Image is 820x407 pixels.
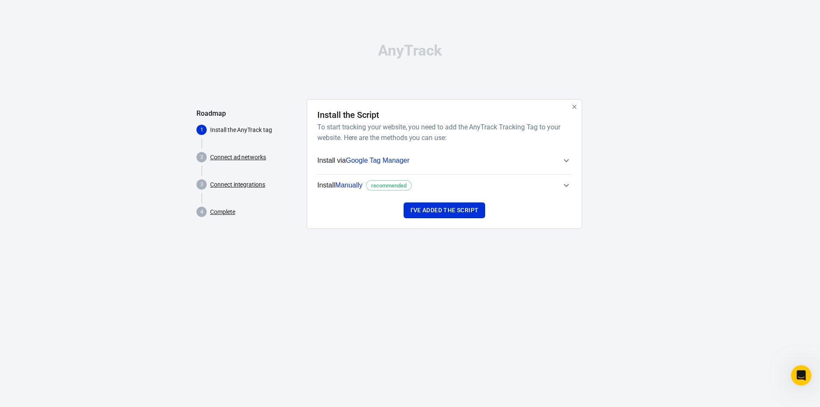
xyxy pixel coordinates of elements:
text: 4 [200,209,203,215]
a: Connect integrations [210,180,265,189]
p: Install the AnyTrack tag [210,126,300,135]
span: Manually [335,182,363,189]
div: AnyTrack [196,43,624,58]
button: I've added the script [404,202,485,218]
text: 2 [200,154,203,160]
h5: Roadmap [196,109,300,118]
span: Google Tag Manager [346,157,410,164]
text: 3 [200,182,203,187]
span: Install via [317,155,410,166]
iframe: Intercom live chat [791,365,811,386]
button: Install viaGoogle Tag Manager [317,150,571,171]
button: InstallManuallyrecommended [317,175,571,196]
span: recommended [368,182,410,190]
a: Complete [210,208,235,217]
text: 1 [200,127,203,133]
h6: To start tracking your website, you need to add the AnyTrack Tracking Tag to your website. Here a... [317,122,568,143]
h4: Install the Script [317,110,379,120]
span: Install [317,180,412,191]
a: Connect ad networks [210,153,266,162]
